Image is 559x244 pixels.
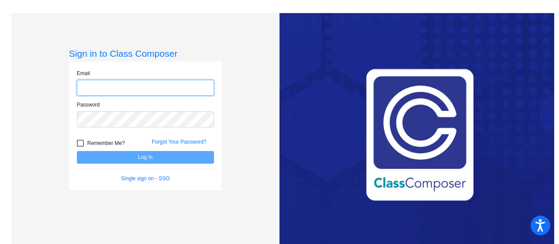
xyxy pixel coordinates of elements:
a: Forgot Your Password? [152,139,207,145]
label: Password [77,101,100,109]
span: Remember Me? [87,138,125,148]
button: Log In [77,151,214,164]
a: Single sign on - SSO [121,175,169,182]
h3: Sign in to Class Composer [69,48,222,59]
label: Email [77,69,90,77]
